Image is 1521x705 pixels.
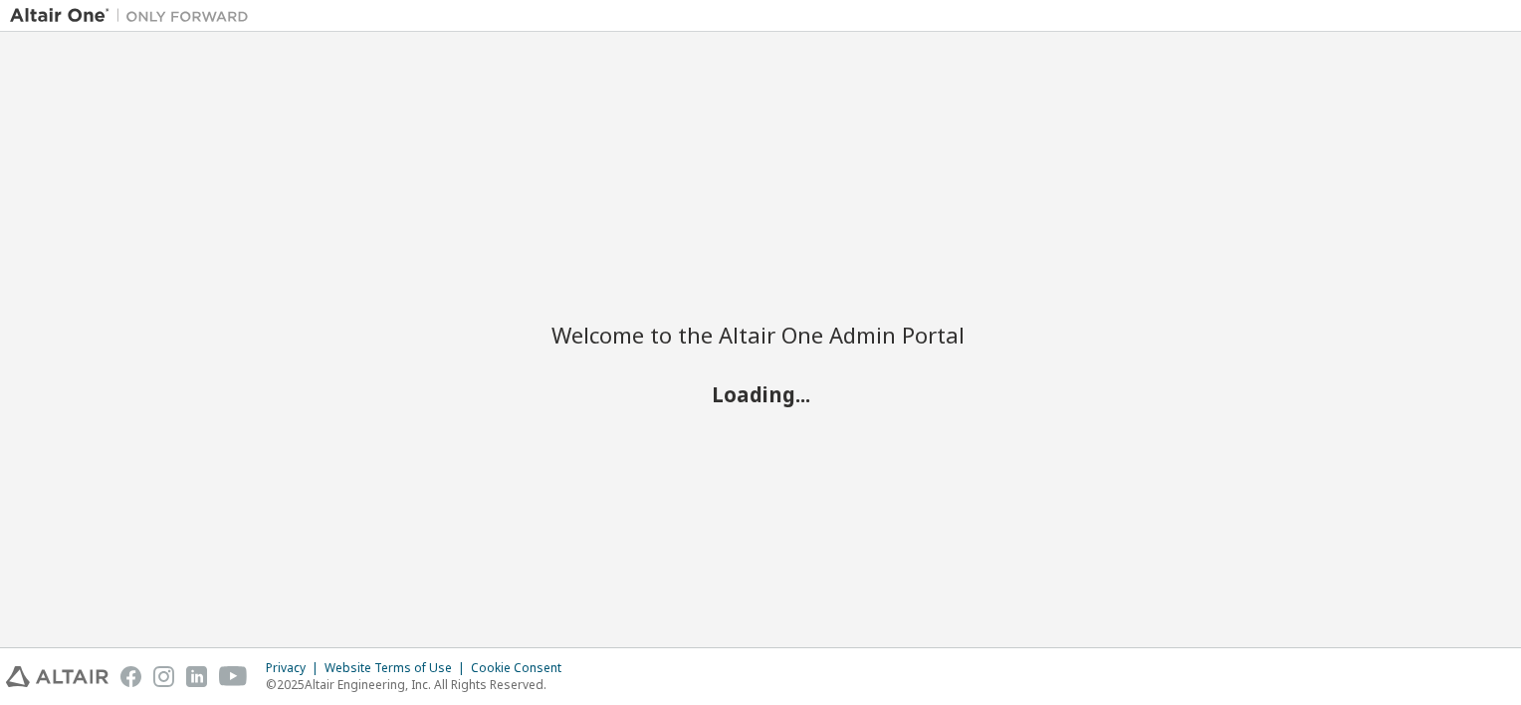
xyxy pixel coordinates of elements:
[153,666,174,687] img: instagram.svg
[266,676,573,693] p: © 2025 Altair Engineering, Inc. All Rights Reserved.
[120,666,141,687] img: facebook.svg
[325,660,471,676] div: Website Terms of Use
[266,660,325,676] div: Privacy
[10,6,259,26] img: Altair One
[471,660,573,676] div: Cookie Consent
[6,666,109,687] img: altair_logo.svg
[551,381,970,407] h2: Loading...
[551,321,970,349] h2: Welcome to the Altair One Admin Portal
[186,666,207,687] img: linkedin.svg
[219,666,248,687] img: youtube.svg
